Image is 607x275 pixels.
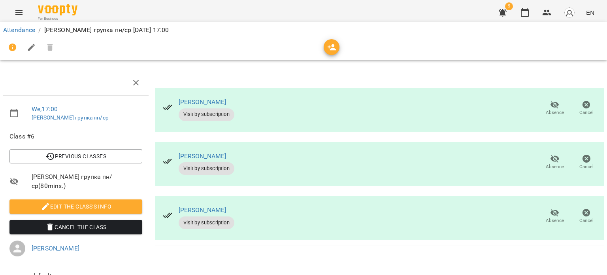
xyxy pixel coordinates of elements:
img: avatar_s.png [564,7,575,18]
a: [PERSON_NAME] групка пн/ср [32,114,109,121]
p: [PERSON_NAME] групка пн/ср [DATE] 17:00 [44,25,169,35]
span: For Business [38,16,77,21]
span: Previous Classes [16,152,136,161]
a: [PERSON_NAME] [179,152,226,160]
a: [PERSON_NAME] [179,206,226,214]
span: Edit the class's Info [16,202,136,211]
span: Visit by subscription [179,111,234,118]
button: Cancel the class [9,220,142,234]
button: Absence [539,151,571,173]
button: Cancel [571,205,602,228]
span: Cancel [579,109,594,116]
button: Absence [539,205,571,228]
span: Absence [546,217,564,224]
a: [PERSON_NAME] [179,98,226,106]
li: / [38,25,41,35]
a: We , 17:00 [32,105,58,113]
span: Cancel [579,163,594,170]
span: 9 [505,2,513,10]
button: Edit the class's Info [9,199,142,214]
a: Attendance [3,26,35,34]
span: EN [586,8,594,17]
button: Cancel [571,151,602,173]
span: Absence [546,163,564,170]
button: EN [583,5,598,20]
img: Voopty Logo [38,4,77,15]
span: [PERSON_NAME] групка пн/ср ( 80 mins. ) [32,172,142,191]
span: Visit by subscription [179,219,234,226]
a: [PERSON_NAME] [32,245,79,252]
span: Cancel the class [16,222,136,232]
button: Cancel [571,97,602,119]
span: Absence [546,109,564,116]
nav: breadcrumb [3,25,604,35]
span: Class #6 [9,132,142,141]
button: Menu [9,3,28,22]
span: Visit by subscription [179,165,234,172]
button: Previous Classes [9,149,142,163]
span: Cancel [579,217,594,224]
button: Absence [539,97,571,119]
